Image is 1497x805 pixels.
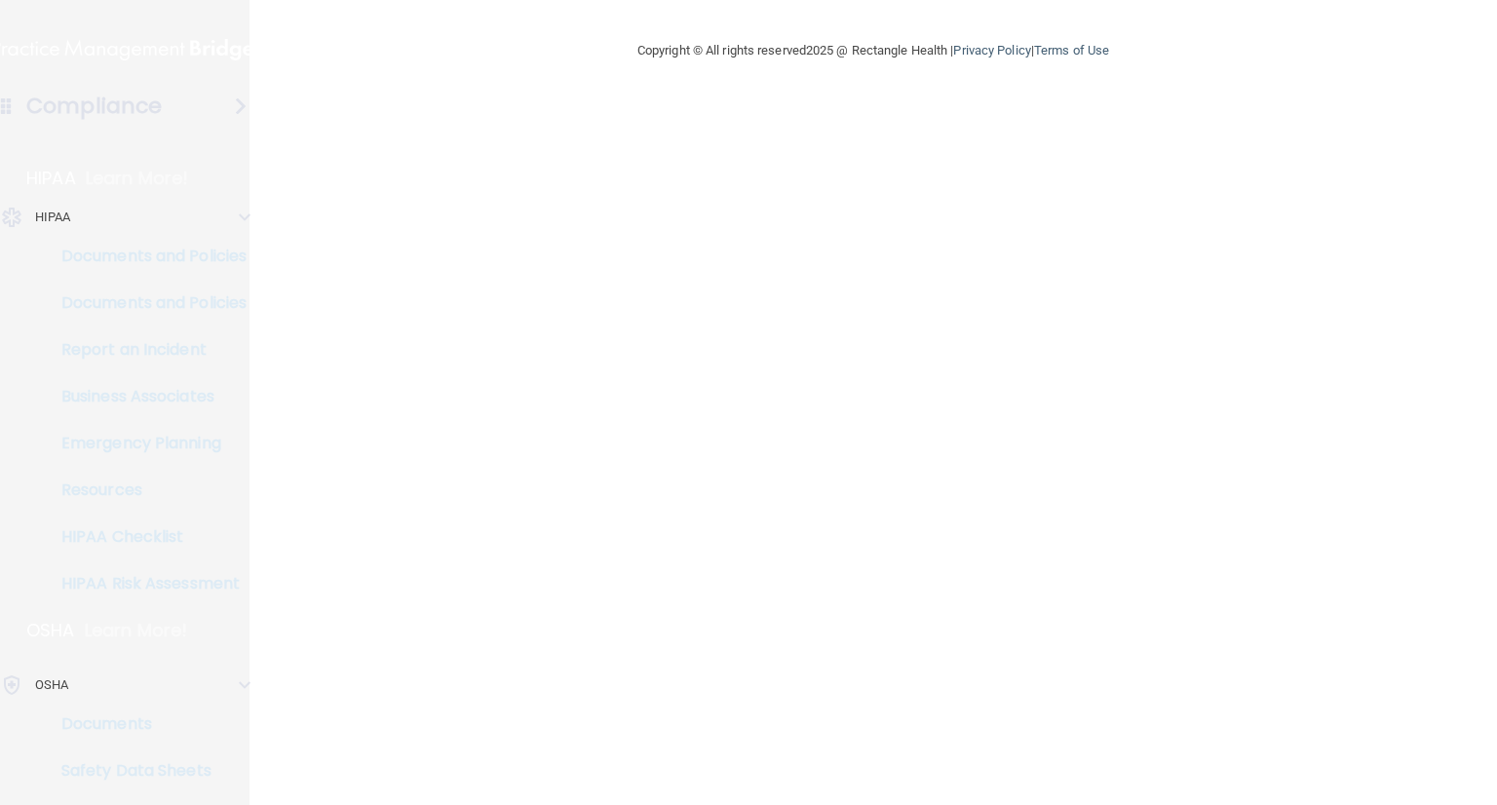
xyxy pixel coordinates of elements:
p: HIPAA Checklist [13,527,279,547]
p: Learn More! [86,167,189,190]
p: Learn More! [85,619,188,642]
p: Report an Incident [13,340,279,360]
p: Documents and Policies [13,247,279,266]
p: Resources [13,480,279,500]
p: OSHA [26,619,75,642]
a: Terms of Use [1034,43,1109,57]
p: Documents and Policies [13,293,279,313]
a: Privacy Policy [953,43,1030,57]
p: HIPAA [26,167,76,190]
p: Documents [13,714,279,734]
h4: Compliance [26,93,162,120]
div: Copyright © All rights reserved 2025 @ Rectangle Health | | [518,19,1229,82]
p: Business Associates [13,387,279,406]
p: Emergency Planning [13,434,279,453]
p: Safety Data Sheets [13,761,279,781]
p: OSHA [35,673,68,697]
p: HIPAA Risk Assessment [13,574,279,594]
p: HIPAA [35,206,71,229]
